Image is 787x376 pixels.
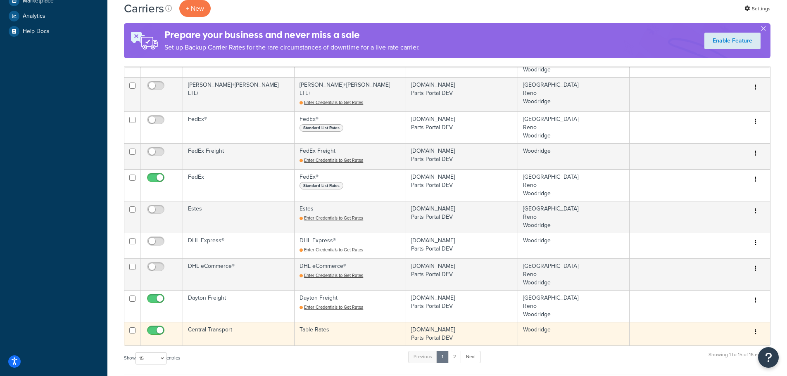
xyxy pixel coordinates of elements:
[300,182,343,189] span: Standard List Rates
[183,77,295,111] td: [PERSON_NAME]+[PERSON_NAME] LTL+
[518,143,630,169] td: Woodridge
[406,233,518,259] td: [DOMAIN_NAME] Parts Portal DEV
[300,215,363,221] a: Enter Credentials to Get Rates
[304,272,363,279] span: Enter Credentials to Get Rates
[295,201,406,233] td: Estes
[295,233,406,259] td: DHL Express®
[518,322,630,345] td: Woodridge
[518,290,630,322] td: [GEOGRAPHIC_DATA] Reno Woodridge
[300,304,363,310] a: Enter Credentials to Get Rates
[300,272,363,279] a: Enter Credentials to Get Rates
[300,124,343,132] span: Standard List Rates
[164,42,420,53] p: Set up Backup Carrier Rates for the rare circumstances of downtime for a live rate carrier.
[183,111,295,143] td: FedEx®
[295,77,406,111] td: [PERSON_NAME]+[PERSON_NAME] LTL+
[304,304,363,310] span: Enter Credentials to Get Rates
[461,351,481,363] a: Next
[304,157,363,163] span: Enter Credentials to Get Rates
[304,99,363,106] span: Enter Credentials to Get Rates
[406,322,518,345] td: [DOMAIN_NAME] Parts Portal DEV
[136,352,166,364] select: Showentries
[295,258,406,290] td: DHL eCommerce®
[164,28,420,42] h4: Prepare your business and never miss a sale
[295,322,406,345] td: Table Rates
[295,111,406,143] td: FedEx®
[6,24,101,39] a: Help Docs
[300,99,363,106] a: Enter Credentials to Get Rates
[183,201,295,233] td: Estes
[304,246,363,253] span: Enter Credentials to Get Rates
[518,258,630,290] td: [GEOGRAPHIC_DATA] Reno Woodridge
[518,201,630,233] td: [GEOGRAPHIC_DATA] Reno Woodridge
[448,351,461,363] a: 2
[518,233,630,259] td: Woodridge
[518,77,630,111] td: [GEOGRAPHIC_DATA] Reno Woodridge
[23,28,50,35] span: Help Docs
[183,322,295,345] td: Central Transport
[518,169,630,201] td: [GEOGRAPHIC_DATA] Reno Woodridge
[406,258,518,290] td: [DOMAIN_NAME] Parts Portal DEV
[406,290,518,322] td: [DOMAIN_NAME] Parts Portal DEV
[704,33,761,49] a: Enable Feature
[406,169,518,201] td: [DOMAIN_NAME] Parts Portal DEV
[406,77,518,111] td: [DOMAIN_NAME] Parts Portal DEV
[436,351,449,363] a: 1
[183,258,295,290] td: DHL eCommerce®
[406,111,518,143] td: [DOMAIN_NAME] Parts Portal DEV
[124,352,180,364] label: Show entries
[124,0,164,17] h1: Carriers
[758,347,779,368] button: Open Resource Center
[183,169,295,201] td: FedEx
[300,157,363,163] a: Enter Credentials to Get Rates
[295,143,406,169] td: FedEx Freight
[406,143,518,169] td: [DOMAIN_NAME] Parts Portal DEV
[183,143,295,169] td: FedEx Freight
[23,13,45,20] span: Analytics
[295,290,406,322] td: Dayton Freight
[518,111,630,143] td: [GEOGRAPHIC_DATA] Reno Woodridge
[300,246,363,253] a: Enter Credentials to Get Rates
[183,290,295,322] td: Dayton Freight
[295,169,406,201] td: FedEx®
[744,3,770,14] a: Settings
[408,351,437,363] a: Previous
[183,233,295,259] td: DHL Express®
[709,350,770,368] div: Showing 1 to 15 of 16 entries
[304,215,363,221] span: Enter Credentials to Get Rates
[6,9,101,24] a: Analytics
[406,201,518,233] td: [DOMAIN_NAME] Parts Portal DEV
[124,23,164,58] img: ad-rules-rateshop-fe6ec290ccb7230408bd80ed9643f0289d75e0ffd9eb532fc0e269fcd187b520.png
